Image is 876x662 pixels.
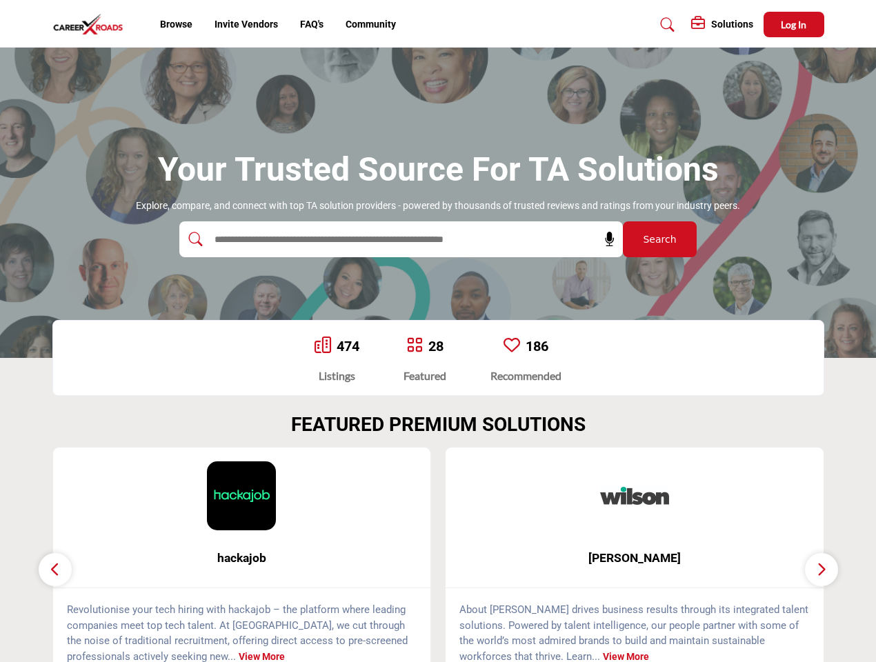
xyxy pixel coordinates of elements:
div: Recommended [490,368,561,384]
div: Featured [404,368,446,384]
a: hackajob [53,540,431,576]
h1: Your Trusted Source for TA Solutions [158,148,719,191]
a: Go to Recommended [504,337,520,356]
span: [PERSON_NAME] [466,549,803,567]
img: Wilson [600,461,669,530]
a: Search [647,14,684,36]
a: 186 [526,338,548,354]
a: FAQ's [300,19,323,30]
span: Log In [781,19,806,30]
div: Solutions [691,17,753,33]
a: Invite Vendors [215,19,278,30]
img: hackajob [207,461,276,530]
a: [PERSON_NAME] [446,540,824,576]
span: hackajob [74,549,410,567]
a: View More [603,651,649,662]
b: Wilson [466,540,803,576]
p: Explore, compare, and connect with top TA solution providers - powered by thousands of trusted re... [136,199,740,213]
button: Log In [764,12,824,37]
a: 474 [337,338,359,354]
a: Community [346,19,396,30]
a: View More [239,651,285,662]
button: Search [623,221,697,257]
a: 28 [428,338,444,354]
div: Listings [315,368,359,384]
h2: FEATURED PREMIUM SOLUTIONS [291,413,586,437]
img: Site Logo [52,13,131,36]
a: Go to Featured [406,337,423,356]
span: Search [643,232,676,247]
a: Browse [160,19,192,30]
b: hackajob [74,540,410,576]
h5: Solutions [711,18,753,30]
